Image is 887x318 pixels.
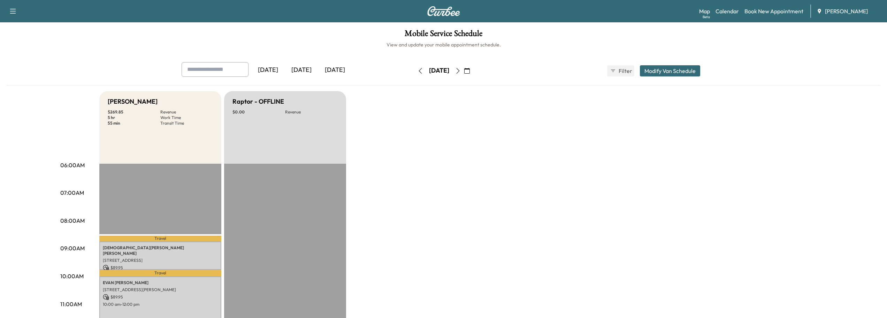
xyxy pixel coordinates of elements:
[619,67,631,75] span: Filter
[60,300,82,308] p: 11:00AM
[108,115,160,120] p: 5 hr
[60,188,84,197] p: 07:00AM
[60,272,84,280] p: 10:00AM
[103,280,218,286] p: EVAN [PERSON_NAME]
[160,115,213,120] p: Work Time
[108,97,158,106] h5: [PERSON_NAME]
[716,7,739,15] a: Calendar
[318,62,352,78] div: [DATE]
[108,120,160,126] p: 55 min
[103,245,218,256] p: [DEMOGRAPHIC_DATA][PERSON_NAME] [PERSON_NAME]
[160,109,213,115] p: Revenue
[744,7,803,15] a: Book New Appointment
[825,7,868,15] span: [PERSON_NAME]
[699,7,710,15] a: MapBeta
[103,302,218,307] p: 10:00 am - 12:00 pm
[703,14,710,20] div: Beta
[103,258,218,263] p: [STREET_ADDRESS]
[60,161,85,169] p: 06:00AM
[160,120,213,126] p: Transit Time
[103,287,218,293] p: [STREET_ADDRESS][PERSON_NAME]
[108,109,160,115] p: $ 269.85
[251,62,285,78] div: [DATE]
[99,270,221,276] p: Travel
[607,65,634,76] button: Filter
[232,109,285,115] p: $ 0.00
[427,6,460,16] img: Curbee Logo
[99,236,221,242] p: Travel
[640,65,700,76] button: Modify Van Schedule
[285,109,338,115] p: Revenue
[7,29,880,41] h1: Mobile Service Schedule
[429,66,449,75] div: [DATE]
[232,97,284,106] h5: Raptor - OFFLINE
[285,62,318,78] div: [DATE]
[7,41,880,48] h6: View and update your mobile appointment schedule.
[103,294,218,300] p: $ 89.95
[60,216,85,225] p: 08:00AM
[103,265,218,271] p: $ 89.95
[60,244,85,252] p: 09:00AM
